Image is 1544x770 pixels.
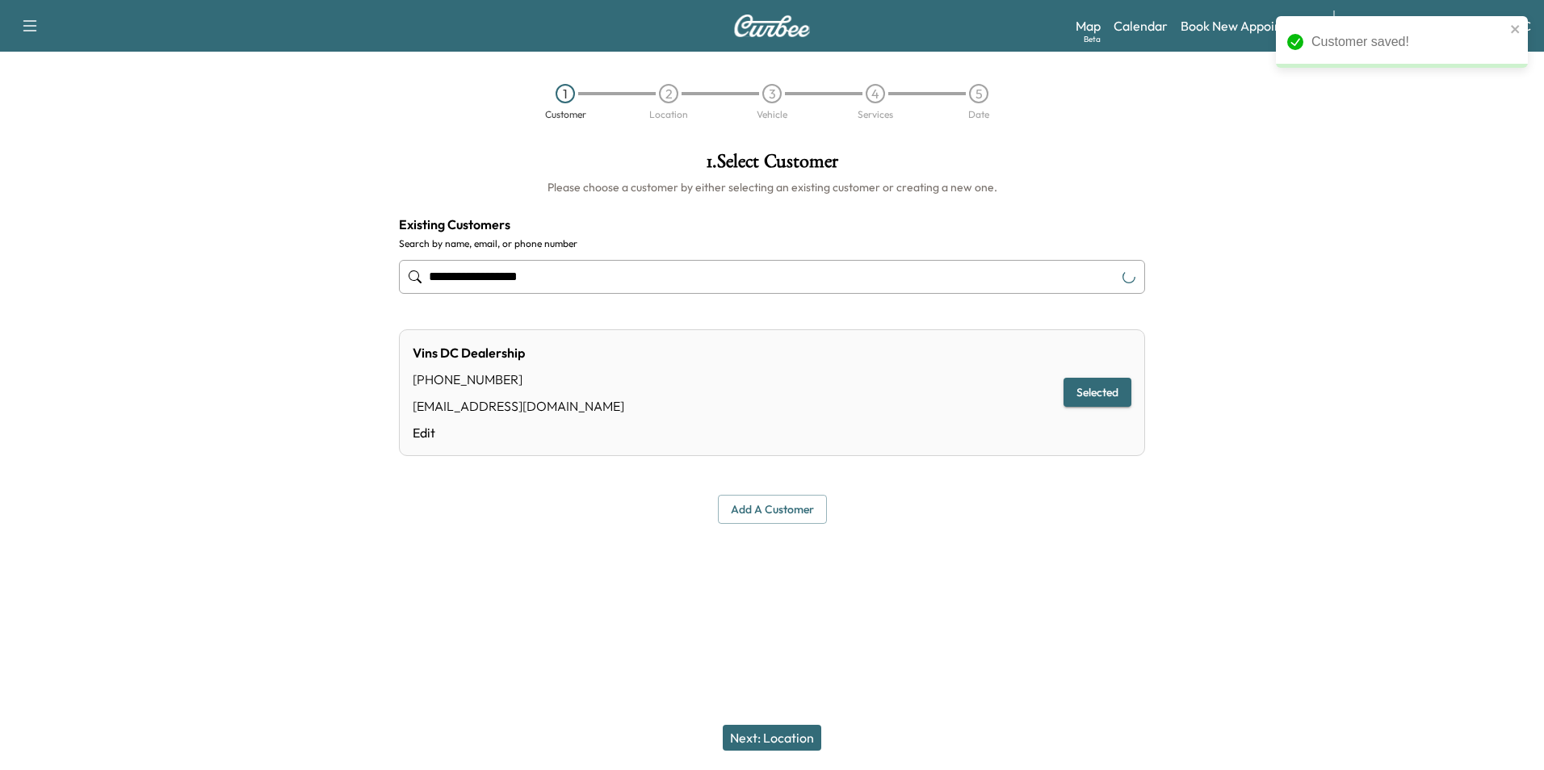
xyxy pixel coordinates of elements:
[1076,16,1101,36] a: MapBeta
[1064,378,1131,408] button: Selected
[399,237,1145,250] label: Search by name, email, or phone number
[413,396,624,416] div: [EMAIL_ADDRESS][DOMAIN_NAME]
[969,84,988,103] div: 5
[733,15,811,37] img: Curbee Logo
[762,84,782,103] div: 3
[858,110,893,119] div: Services
[757,110,787,119] div: Vehicle
[399,152,1145,179] h1: 1 . Select Customer
[1084,33,1101,45] div: Beta
[866,84,885,103] div: 4
[545,110,586,119] div: Customer
[413,343,624,362] div: Vins DC Dealership
[659,84,678,103] div: 2
[399,179,1145,195] h6: Please choose a customer by either selecting an existing customer or creating a new one.
[968,110,989,119] div: Date
[413,423,624,442] a: Edit
[1114,16,1168,36] a: Calendar
[1311,32,1505,52] div: Customer saved!
[556,84,575,103] div: 1
[718,495,827,525] button: Add a customer
[399,215,1145,234] h4: Existing Customers
[413,370,624,389] div: [PHONE_NUMBER]
[1510,23,1521,36] button: close
[1181,16,1317,36] a: Book New Appointment
[723,725,821,751] button: Next: Location
[649,110,688,119] div: Location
